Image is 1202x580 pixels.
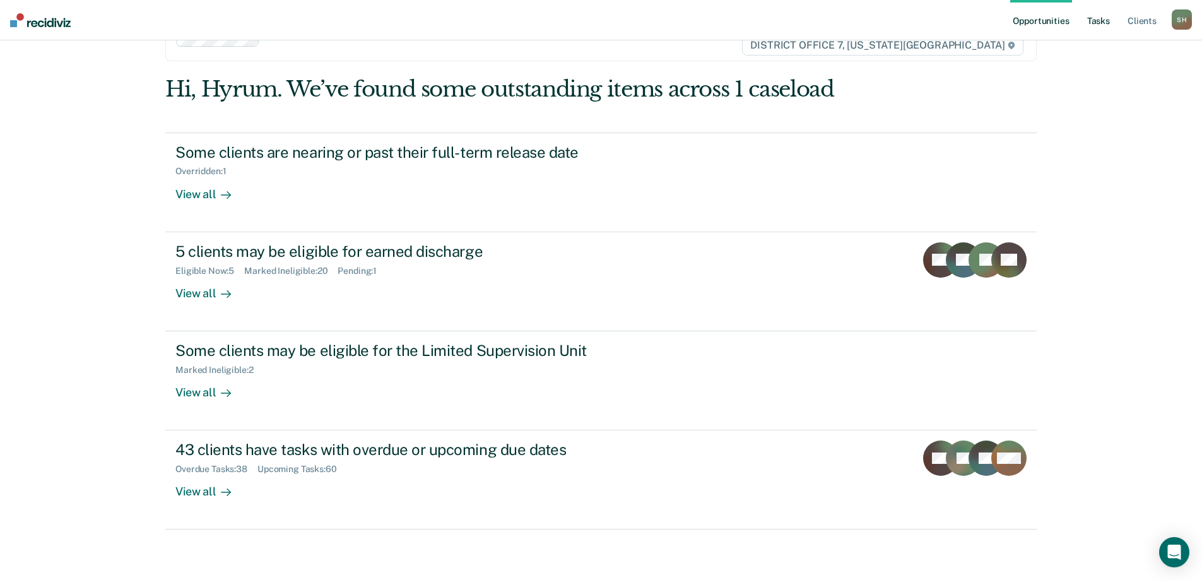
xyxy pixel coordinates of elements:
div: View all [175,376,246,400]
div: Open Intercom Messenger [1159,537,1189,567]
div: 43 clients have tasks with overdue or upcoming due dates [175,441,618,459]
a: Some clients are nearing or past their full-term release dateOverridden:1View all [165,133,1037,232]
div: Upcoming Tasks : 60 [257,464,347,475]
div: 5 clients may be eligible for earned discharge [175,242,618,261]
div: S H [1172,9,1192,30]
a: 5 clients may be eligible for earned dischargeEligible Now:5Marked Ineligible:20Pending:1View all [165,232,1037,331]
button: SH [1172,9,1192,30]
div: Marked Ineligible : 2 [175,365,263,376]
div: View all [175,177,246,201]
div: Overridden : 1 [175,166,236,177]
div: Some clients are nearing or past their full-term release date [175,143,618,162]
div: Eligible Now : 5 [175,266,244,276]
div: View all [175,475,246,499]
a: 43 clients have tasks with overdue or upcoming due datesOverdue Tasks:38Upcoming Tasks:60View all [165,430,1037,530]
div: Some clients may be eligible for the Limited Supervision Unit [175,341,618,360]
div: Hi, Hyrum. We’ve found some outstanding items across 1 caseload [165,76,863,102]
div: Pending : 1 [338,266,387,276]
div: View all [175,276,246,300]
img: Recidiviz [10,13,71,27]
a: Some clients may be eligible for the Limited Supervision UnitMarked Ineligible:2View all [165,331,1037,430]
div: Marked Ineligible : 20 [244,266,338,276]
div: Overdue Tasks : 38 [175,464,257,475]
span: DISTRICT OFFICE 7, [US_STATE][GEOGRAPHIC_DATA] [742,35,1023,56]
